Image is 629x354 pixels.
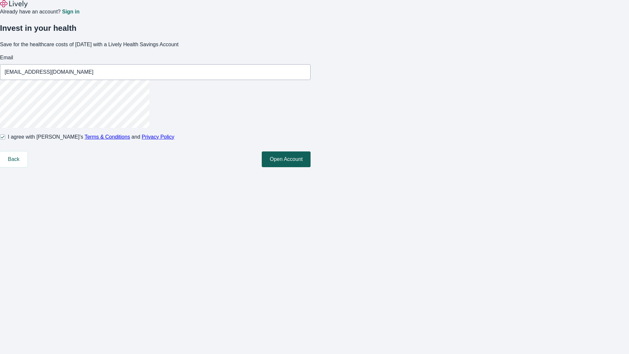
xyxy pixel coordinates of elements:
[85,134,130,140] a: Terms & Conditions
[142,134,175,140] a: Privacy Policy
[262,151,311,167] button: Open Account
[8,133,174,141] span: I agree with [PERSON_NAME]’s and
[62,9,79,14] a: Sign in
